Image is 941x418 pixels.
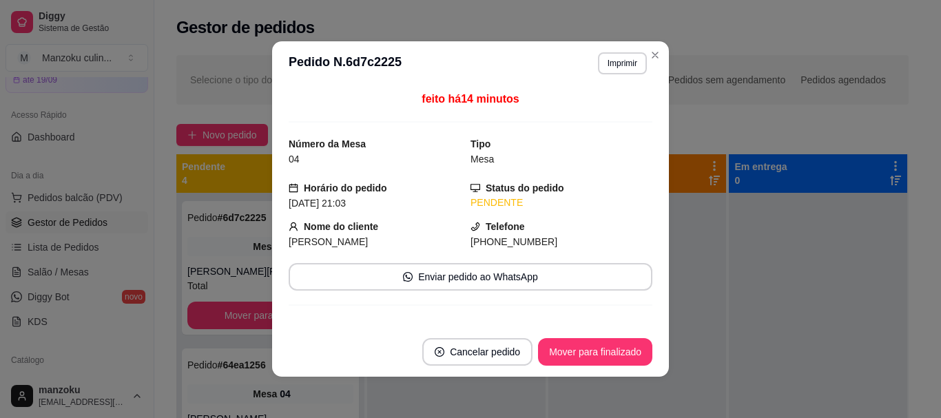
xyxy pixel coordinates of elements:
[470,222,480,231] span: phone
[538,338,652,366] button: Mover para finalizado
[470,236,557,247] span: [PHONE_NUMBER]
[470,183,480,193] span: desktop
[289,263,652,291] button: whats-appEnviar pedido ao WhatsApp
[289,154,300,165] span: 04
[470,138,490,149] strong: Tipo
[304,221,378,232] strong: Nome do cliente
[289,183,298,193] span: calendar
[598,52,647,74] button: Imprimir
[486,221,525,232] strong: Telefone
[289,198,346,209] span: [DATE] 21:03
[289,138,366,149] strong: Número da Mesa
[304,182,387,194] strong: Horário do pedido
[422,93,519,105] span: feito há 14 minutos
[435,347,444,357] span: close-circle
[422,338,532,366] button: close-circleCancelar pedido
[289,52,402,74] h3: Pedido N. 6d7c2225
[470,196,652,210] div: PENDENTE
[289,236,368,247] span: [PERSON_NAME]
[289,222,298,231] span: user
[403,272,413,282] span: whats-app
[470,154,494,165] span: Mesa
[486,182,564,194] strong: Status do pedido
[644,44,666,66] button: Close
